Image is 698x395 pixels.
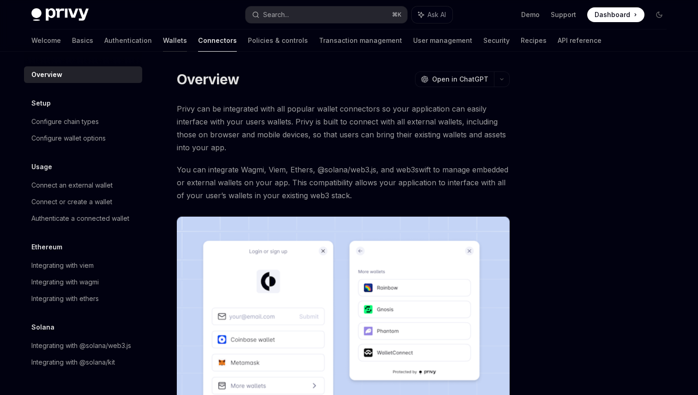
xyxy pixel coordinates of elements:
[31,133,106,144] div: Configure wallet options
[319,29,402,52] a: Transaction management
[198,29,237,52] a: Connectors
[72,29,93,52] a: Basics
[31,340,131,351] div: Integrating with @solana/web3.js
[24,194,142,210] a: Connect or create a wallet
[24,210,142,227] a: Authenticate a connected wallet
[24,177,142,194] a: Connect an external wallet
[587,7,644,22] a: Dashboard
[31,29,61,52] a: Welcome
[24,290,142,307] a: Integrating with ethers
[483,29,510,52] a: Security
[521,10,540,19] a: Demo
[31,98,51,109] h5: Setup
[427,10,446,19] span: Ask AI
[24,337,142,354] a: Integrating with @solana/web3.js
[31,161,52,172] h5: Usage
[432,75,488,84] span: Open in ChatGPT
[246,6,407,23] button: Search...⌘K
[31,116,99,127] div: Configure chain types
[31,293,99,304] div: Integrating with ethers
[104,29,152,52] a: Authentication
[558,29,602,52] a: API reference
[31,180,113,191] div: Connect an external wallet
[24,130,142,147] a: Configure wallet options
[31,213,129,224] div: Authenticate a connected wallet
[31,260,94,271] div: Integrating with viem
[24,354,142,371] a: Integrating with @solana/kit
[412,6,452,23] button: Ask AI
[24,274,142,290] a: Integrating with wagmi
[595,10,630,19] span: Dashboard
[551,10,576,19] a: Support
[31,69,62,80] div: Overview
[177,102,510,154] span: Privy can be integrated with all popular wallet connectors so your application can easily interfa...
[652,7,667,22] button: Toggle dark mode
[31,242,62,253] h5: Ethereum
[413,29,472,52] a: User management
[415,71,494,87] button: Open in ChatGPT
[24,113,142,130] a: Configure chain types
[31,196,112,207] div: Connect or create a wallet
[31,322,54,333] h5: Solana
[177,71,239,88] h1: Overview
[392,11,402,18] span: ⌘ K
[163,29,187,52] a: Wallets
[521,29,547,52] a: Recipes
[24,66,142,83] a: Overview
[31,357,115,368] div: Integrating with @solana/kit
[263,9,289,20] div: Search...
[24,257,142,274] a: Integrating with viem
[248,29,308,52] a: Policies & controls
[177,163,510,202] span: You can integrate Wagmi, Viem, Ethers, @solana/web3.js, and web3swift to manage embedded or exter...
[31,8,89,21] img: dark logo
[31,277,99,288] div: Integrating with wagmi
